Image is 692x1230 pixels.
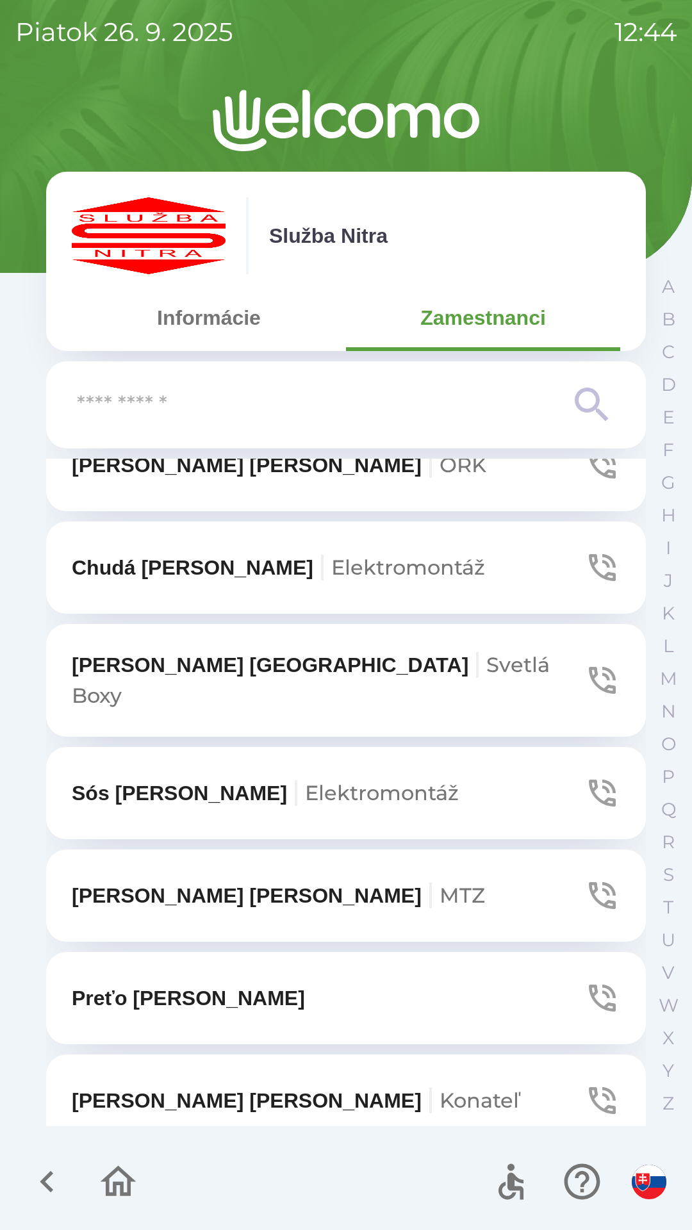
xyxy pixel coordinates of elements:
p: 12:44 [614,13,677,51]
p: [PERSON_NAME] [PERSON_NAME] [72,1085,519,1116]
span: Elektromontáž [305,780,459,805]
button: Sós [PERSON_NAME]Elektromontáž [46,747,646,839]
img: sk flag [632,1165,666,1199]
p: [PERSON_NAME] [PERSON_NAME] [72,880,485,911]
button: Preťo [PERSON_NAME] [46,952,646,1044]
p: Chudá [PERSON_NAME] [72,552,485,583]
button: [PERSON_NAME] [PERSON_NAME]Konateľ [46,1054,646,1147]
img: Logo [46,90,646,151]
span: Elektromontáž [331,555,485,580]
button: Informácie [72,295,346,341]
p: Služba Nitra [269,220,388,251]
button: Zamestnanci [346,295,620,341]
p: Preťo [PERSON_NAME] [72,983,305,1013]
p: [PERSON_NAME] [GEOGRAPHIC_DATA] [72,650,584,711]
button: [PERSON_NAME] [GEOGRAPHIC_DATA]Svetlá Boxy [46,624,646,737]
button: Chudá [PERSON_NAME]Elektromontáž [46,521,646,614]
span: Konateľ [440,1088,519,1113]
span: MTZ [440,883,485,908]
button: [PERSON_NAME] [PERSON_NAME]MTZ [46,849,646,942]
span: ORK [440,452,486,477]
img: c55f63fc-e714-4e15-be12-dfeb3df5ea30.png [72,197,226,274]
p: piatok 26. 9. 2025 [15,13,233,51]
p: Sós [PERSON_NAME] [72,778,459,808]
p: [PERSON_NAME] [PERSON_NAME] [72,450,486,480]
button: [PERSON_NAME] [PERSON_NAME]ORK [46,419,646,511]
